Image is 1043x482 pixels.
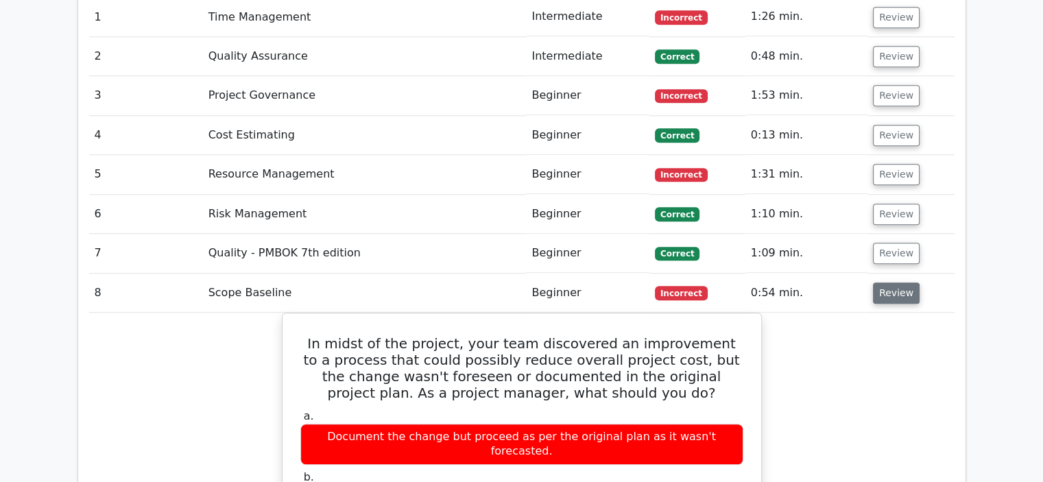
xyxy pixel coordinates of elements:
[745,76,867,115] td: 1:53 min.
[203,274,527,313] td: Scope Baseline
[89,76,203,115] td: 3
[873,282,920,304] button: Review
[89,116,203,155] td: 4
[745,116,867,155] td: 0:13 min.
[526,76,649,115] td: Beginner
[873,125,920,146] button: Review
[300,424,743,465] div: Document the change but proceed as per the original plan as it wasn't forecasted.
[655,128,699,142] span: Correct
[89,155,203,194] td: 5
[89,195,203,234] td: 6
[203,37,527,76] td: Quality Assurance
[745,155,867,194] td: 1:31 min.
[873,243,920,264] button: Review
[203,116,527,155] td: Cost Estimating
[526,37,649,76] td: Intermediate
[89,37,203,76] td: 2
[203,234,527,273] td: Quality - PMBOK 7th edition
[655,89,708,103] span: Incorrect
[745,234,867,273] td: 1:09 min.
[526,195,649,234] td: Beginner
[203,76,527,115] td: Project Governance
[526,234,649,273] td: Beginner
[745,195,867,234] td: 1:10 min.
[655,10,708,24] span: Incorrect
[873,204,920,225] button: Review
[526,274,649,313] td: Beginner
[304,409,314,422] span: a.
[745,37,867,76] td: 0:48 min.
[655,168,708,182] span: Incorrect
[745,274,867,313] td: 0:54 min.
[655,286,708,300] span: Incorrect
[655,247,699,261] span: Correct
[873,164,920,185] button: Review
[526,155,649,194] td: Beginner
[655,49,699,63] span: Correct
[526,116,649,155] td: Beginner
[873,85,920,106] button: Review
[873,7,920,28] button: Review
[203,195,527,234] td: Risk Management
[873,46,920,67] button: Review
[203,155,527,194] td: Resource Management
[655,207,699,221] span: Correct
[89,234,203,273] td: 7
[89,274,203,313] td: 8
[299,335,745,401] h5: In midst of the project, your team discovered an improvement to a process that could possibly red...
